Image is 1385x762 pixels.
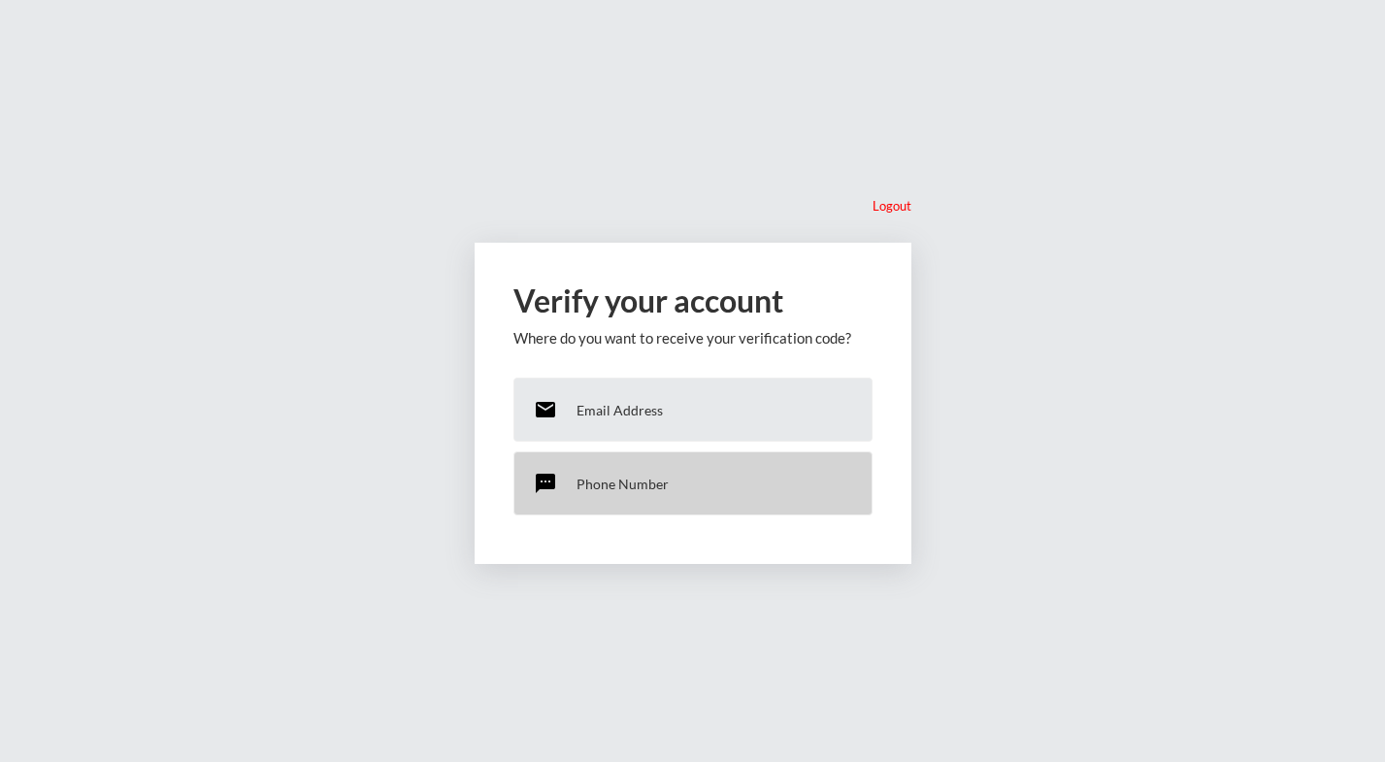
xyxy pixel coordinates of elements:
[534,398,557,421] mat-icon: email
[577,476,669,492] p: Phone Number
[513,329,873,347] p: Where do you want to receive your verification code?
[577,402,663,418] p: Email Address
[534,472,557,495] mat-icon: sms
[873,198,911,214] p: Logout
[513,282,873,319] h2: Verify your account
